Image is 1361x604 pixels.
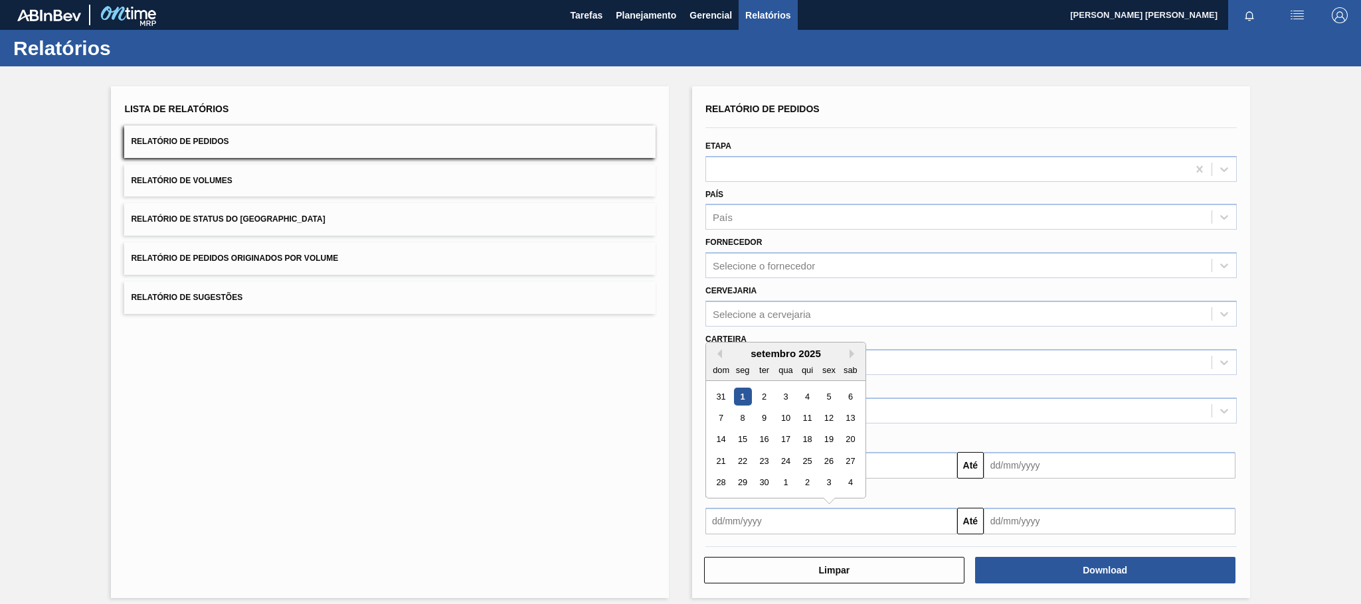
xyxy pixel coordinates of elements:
div: Choose segunda-feira, 29 de setembro de 2025 [734,474,752,492]
div: Choose quinta-feira, 4 de setembro de 2025 [798,388,816,406]
button: Até [957,508,984,534]
label: Cervejaria [705,286,757,295]
div: Selecione o fornecedor [713,260,815,271]
button: Relatório de Sugestões [124,281,656,314]
div: Choose quarta-feira, 1 de outubro de 2025 [776,474,794,492]
label: Carteira [705,335,747,344]
span: Relatório de Pedidos [705,104,820,114]
span: Relatório de Volumes [131,176,232,185]
button: Relatório de Status do [GEOGRAPHIC_DATA] [124,203,656,236]
label: Fornecedor [705,238,762,247]
div: Choose quarta-feira, 3 de setembro de 2025 [776,388,794,406]
img: userActions [1289,7,1305,23]
div: sab [842,361,860,379]
div: Choose segunda-feira, 8 de setembro de 2025 [734,409,752,427]
span: Lista de Relatórios [124,104,228,114]
div: Choose quinta-feira, 25 de setembro de 2025 [798,452,816,470]
img: Logout [1332,7,1348,23]
div: Choose terça-feira, 9 de setembro de 2025 [755,409,773,427]
button: Download [975,557,1235,583]
span: Tarefas [570,7,602,23]
label: Etapa [705,141,731,151]
div: setembro 2025 [706,348,865,359]
button: Next Month [850,349,859,358]
div: Choose terça-feira, 30 de setembro de 2025 [755,474,773,492]
div: Choose sexta-feira, 3 de outubro de 2025 [820,474,838,492]
div: Choose domingo, 31 de agosto de 2025 [712,388,730,406]
div: Choose domingo, 7 de setembro de 2025 [712,409,730,427]
div: Choose sábado, 27 de setembro de 2025 [842,452,860,470]
button: Relatório de Pedidos Originados por Volume [124,242,656,275]
button: Relatório de Volumes [124,165,656,197]
div: Choose quinta-feira, 11 de setembro de 2025 [798,409,816,427]
img: TNhmsLtSVTkK8tSr43FrP2fwEKptu5GPRR3wAAAABJRU5ErkJggg== [17,9,81,21]
div: Choose sexta-feira, 26 de setembro de 2025 [820,452,838,470]
div: Choose domingo, 28 de setembro de 2025 [712,474,730,492]
div: Choose quarta-feira, 17 de setembro de 2025 [776,431,794,449]
div: Choose sexta-feira, 5 de setembro de 2025 [820,388,838,406]
div: Choose quarta-feira, 10 de setembro de 2025 [776,409,794,427]
div: dom [712,361,730,379]
div: Choose sábado, 13 de setembro de 2025 [842,409,860,427]
div: Choose quarta-feira, 24 de setembro de 2025 [776,452,794,470]
input: dd/mm/yyyy [984,508,1235,534]
div: País [713,212,733,223]
div: Choose domingo, 14 de setembro de 2025 [712,431,730,449]
div: qui [798,361,816,379]
div: Choose segunda-feira, 1 de setembro de 2025 [734,388,752,406]
div: Choose quinta-feira, 18 de setembro de 2025 [798,431,816,449]
div: seg [734,361,752,379]
span: Gerencial [689,7,732,23]
div: Choose quinta-feira, 2 de outubro de 2025 [798,474,816,492]
span: Relatórios [745,7,790,23]
div: Choose sexta-feira, 12 de setembro de 2025 [820,409,838,427]
div: Choose terça-feira, 2 de setembro de 2025 [755,388,773,406]
div: Choose sábado, 6 de setembro de 2025 [842,388,860,406]
div: month 2025-09 [710,386,861,493]
div: Choose sexta-feira, 19 de setembro de 2025 [820,431,838,449]
div: Choose terça-feira, 16 de setembro de 2025 [755,431,773,449]
span: Relatório de Pedidos Originados por Volume [131,254,338,263]
button: Relatório de Pedidos [124,125,656,158]
div: sex [820,361,838,379]
div: Choose segunda-feira, 15 de setembro de 2025 [734,431,752,449]
span: Planejamento [616,7,676,23]
h1: Relatórios [13,40,249,56]
label: País [705,190,723,199]
span: Relatório de Status do [GEOGRAPHIC_DATA] [131,214,325,224]
button: Limpar [704,557,964,583]
div: qua [776,361,794,379]
div: Selecione a cervejaria [713,308,811,319]
div: Choose domingo, 21 de setembro de 2025 [712,452,730,470]
div: ter [755,361,773,379]
button: Notificações [1228,6,1271,25]
button: Até [957,452,984,479]
button: Previous Month [713,349,722,358]
input: dd/mm/yyyy [705,508,957,534]
div: Choose sábado, 20 de setembro de 2025 [842,431,860,449]
input: dd/mm/yyyy [984,452,1235,479]
div: Choose segunda-feira, 22 de setembro de 2025 [734,452,752,470]
div: Choose terça-feira, 23 de setembro de 2025 [755,452,773,470]
span: Relatório de Pedidos [131,137,228,146]
div: Choose sábado, 4 de outubro de 2025 [842,474,860,492]
span: Relatório de Sugestões [131,293,242,302]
